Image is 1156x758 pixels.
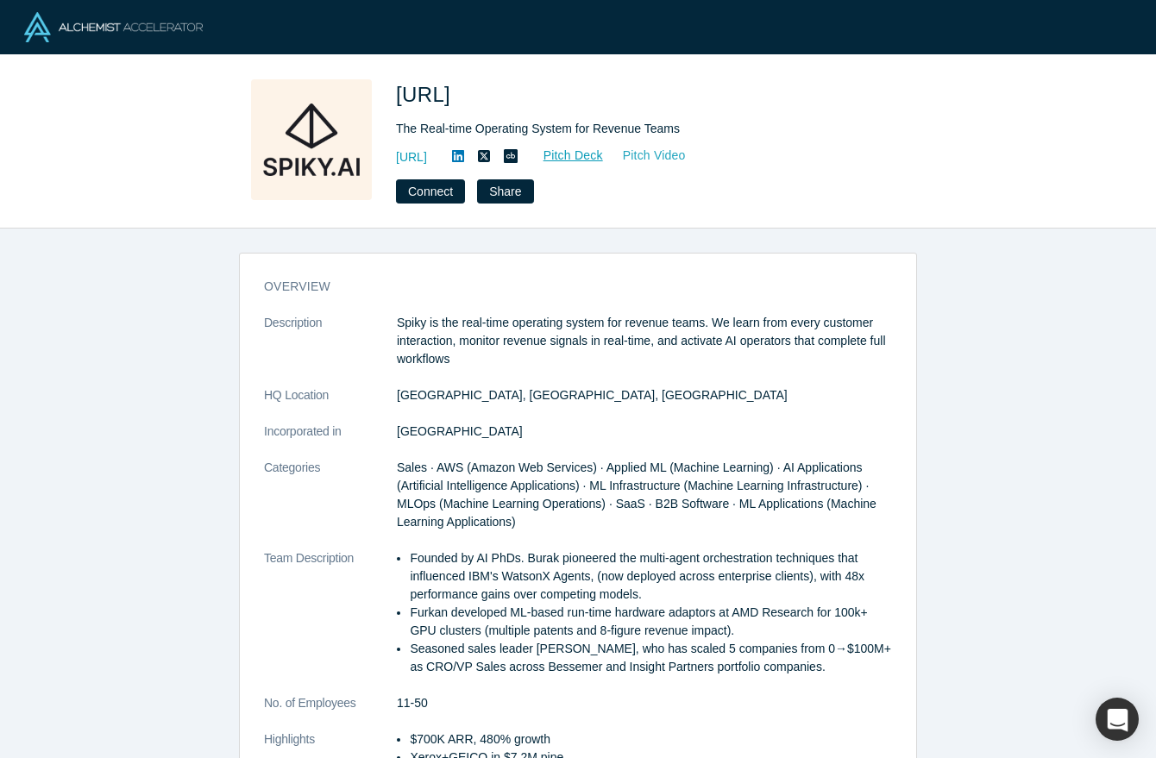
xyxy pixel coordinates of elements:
dt: Categories [264,459,397,549]
div: The Real-time Operating System for Revenue Teams [396,120,879,138]
img: Spiky.ai's Logo [251,79,372,200]
dt: Team Description [264,549,397,694]
button: Connect [396,179,465,204]
li: Furkan developed ML-based run-time hardware adaptors at AMD Research for 100k+ GPU clusters (mult... [410,604,892,640]
button: Share [477,179,533,204]
dt: Description [264,314,397,386]
li: Founded by AI PhDs. Burak pioneered the multi-agent orchestration techniques that influenced IBM'... [410,549,892,604]
a: [URL] [396,148,427,166]
img: Alchemist Logo [24,12,203,42]
span: Sales · AWS (Amazon Web Services) · Applied ML (Machine Learning) · AI Applications (Artificial I... [397,460,876,529]
dt: HQ Location [264,386,397,423]
a: Pitch Deck [525,146,604,166]
dd: 11-50 [397,694,892,712]
dt: No. of Employees [264,694,397,730]
p: Spiky is the real-time operating system for revenue teams. We learn from every customer interacti... [397,314,892,368]
h3: overview [264,278,868,296]
li: Seasoned sales leader [PERSON_NAME], who has scaled 5 companies from 0→$100M+ as CRO/VP Sales acr... [410,640,892,676]
dt: Incorporated in [264,423,397,459]
dd: [GEOGRAPHIC_DATA] [397,423,892,441]
a: Pitch Video [604,146,687,166]
dd: [GEOGRAPHIC_DATA], [GEOGRAPHIC_DATA], [GEOGRAPHIC_DATA] [397,386,892,404]
span: [URL] [396,83,456,106]
li: $700K ARR, 480% growth [410,730,892,749]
